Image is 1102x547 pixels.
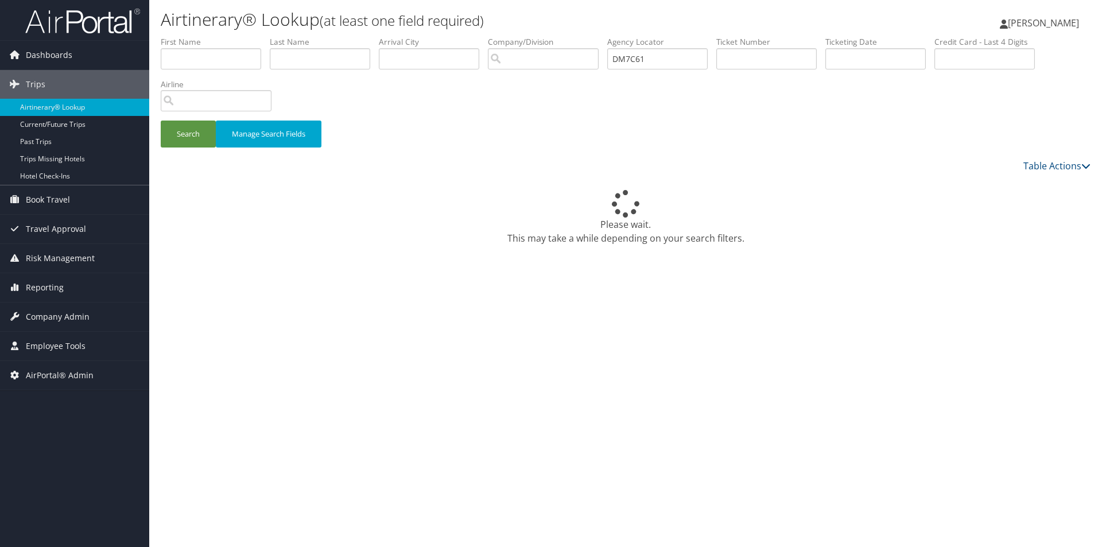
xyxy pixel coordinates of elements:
h1: Airtinerary® Lookup [161,7,781,32]
label: First Name [161,36,270,48]
label: Airline [161,79,280,90]
span: Employee Tools [26,332,86,360]
a: Table Actions [1023,160,1091,172]
label: Last Name [270,36,379,48]
button: Search [161,121,216,148]
span: Dashboards [26,41,72,69]
span: Risk Management [26,244,95,273]
img: airportal-logo.png [25,7,140,34]
span: Reporting [26,273,64,302]
label: Ticketing Date [825,36,934,48]
button: Manage Search Fields [216,121,321,148]
label: Credit Card - Last 4 Digits [934,36,1043,48]
span: [PERSON_NAME] [1008,17,1079,29]
span: AirPortal® Admin [26,361,94,390]
small: (at least one field required) [320,11,484,30]
a: [PERSON_NAME] [1000,6,1091,40]
div: Please wait. This may take a while depending on your search filters. [161,190,1091,245]
label: Agency Locator [607,36,716,48]
span: Trips [26,70,45,99]
span: Book Travel [26,185,70,214]
label: Arrival City [379,36,488,48]
span: Travel Approval [26,215,86,243]
label: Company/Division [488,36,607,48]
label: Ticket Number [716,36,825,48]
span: Company Admin [26,302,90,331]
